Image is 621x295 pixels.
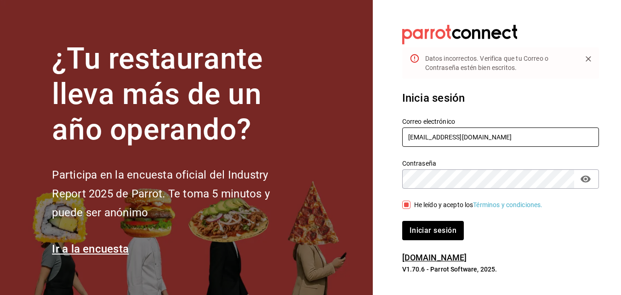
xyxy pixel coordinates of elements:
[581,52,595,66] button: Close
[402,265,599,274] p: V1.70.6 - Parrot Software, 2025.
[578,171,593,187] button: passwordField
[52,243,129,255] a: Ir a la encuesta
[414,200,543,210] div: He leído y acepto los
[402,160,599,167] label: Contraseña
[425,50,574,76] div: Datos incorrectos. Verifica que tu Correo o Contraseña estén bien escritos.
[402,90,599,106] h3: Inicia sesión
[402,253,467,262] a: [DOMAIN_NAME]
[402,118,599,125] label: Correo electrónico
[52,41,300,147] h1: ¿Tu restaurante lleva más de un año operando?
[473,201,542,208] a: Términos y condiciones.
[52,166,300,222] h2: Participa en la encuesta oficial del Industry Report 2025 de Parrot. Te toma 5 minutos y puede se...
[402,127,599,147] input: Ingresa tu correo electrónico
[402,221,464,240] button: Iniciar sesión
